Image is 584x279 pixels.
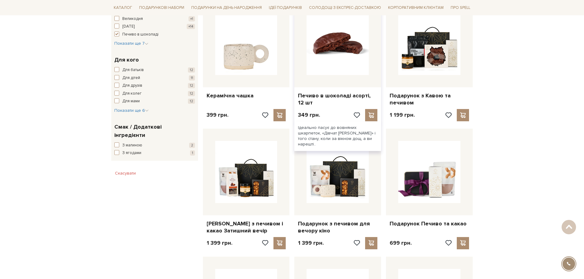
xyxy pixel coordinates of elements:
p: 699 грн. [390,239,412,247]
span: 12 [188,83,195,88]
p: 1 399 грн. [298,239,324,247]
button: З малиною 2 [114,142,195,149]
button: Показати ще 7 [114,40,148,47]
a: Подарунок з печивом для вечору кіно [298,220,377,235]
span: Великодня [122,16,143,22]
span: Для кого [114,56,139,64]
button: Печиво в шоколаді [114,32,195,38]
span: 2 [189,143,195,148]
a: Печиво в шоколаді асорті, 12 шт [298,92,377,107]
a: Каталог [111,3,135,13]
a: Солодощі з експрес-доставкою [307,2,384,13]
span: Для мами [122,98,140,104]
p: 1 199 грн. [390,111,415,119]
span: Для дітей [122,75,140,81]
span: 12 [188,99,195,104]
button: [DATE] +14 [114,24,195,30]
a: Керамічна чашка [207,92,286,99]
p: 399 грн. [207,111,228,119]
span: +14 [187,24,195,29]
button: Для друзів 12 [114,83,195,89]
span: Для батьків [122,67,144,73]
button: Скасувати [111,168,139,178]
button: З ягодами 1 [114,150,195,156]
img: Печиво в шоколаді асорті, 12 шт [307,13,369,75]
a: Про Spell [448,3,473,13]
p: 349 грн. [298,111,320,119]
a: Подарункові набори [137,3,187,13]
button: Показати ще 6 [114,107,149,114]
button: Для колег 12 [114,91,195,97]
div: Ідеально пасує до вовняних шкарпеток, «Дівчат [PERSON_NAME]» і того стану, коли за вікном дощ, а ... [294,121,381,151]
button: Для мами 12 [114,98,195,104]
span: З ягодами [122,150,141,156]
span: 12 [188,67,195,73]
span: Для колег [122,91,142,97]
span: Смак / Додаткові інгредієнти [114,123,193,139]
span: 12 [188,91,195,96]
a: Подарунок з Кавою та печивом [390,92,469,107]
span: Для друзів [122,83,142,89]
p: 1 399 грн. [207,239,232,247]
span: 11 [189,75,195,81]
a: Ідеї подарунків [266,3,304,13]
a: [PERSON_NAME] з печивом і какао Затишний вечір [207,220,286,235]
button: Для батьків 12 [114,67,195,73]
span: З малиною [122,142,142,149]
button: Великодня +1 [114,16,195,22]
button: Для дітей 11 [114,75,195,81]
span: Показати ще 7 [114,41,148,46]
span: Печиво в шоколаді [122,32,158,38]
a: Подарунки на День народження [189,3,264,13]
span: +1 [189,16,195,21]
img: Керамічна чашка [215,13,277,75]
span: Показати ще 6 [114,108,149,113]
a: Корпоративним клієнтам [386,3,446,13]
span: 1 [190,150,195,156]
a: Подарунок Печиво та какао [390,220,469,227]
span: [DATE] [122,24,135,30]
